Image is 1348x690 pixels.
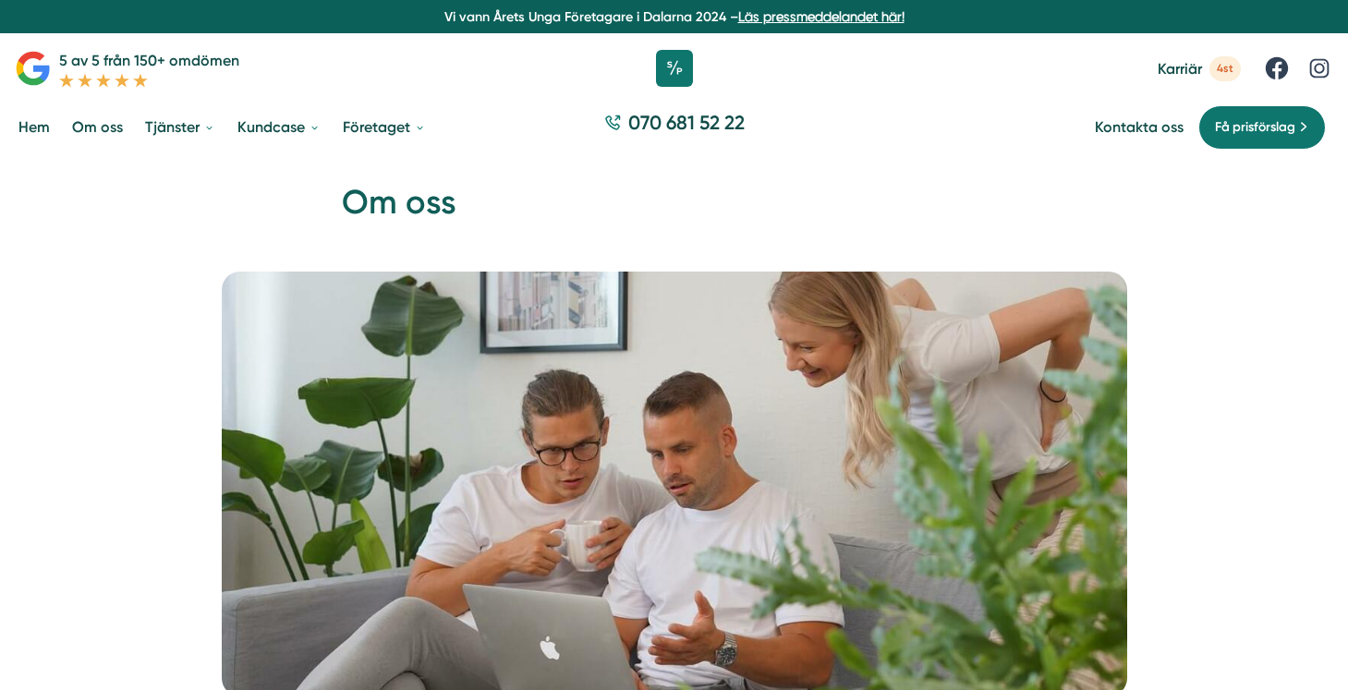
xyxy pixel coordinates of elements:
[339,103,430,151] a: Företaget
[1215,117,1295,138] span: Få prisförslag
[68,103,127,151] a: Om oss
[15,103,54,151] a: Hem
[1095,118,1184,136] a: Kontakta oss
[1158,56,1241,81] a: Karriär 4st
[342,180,1007,240] h1: Om oss
[7,7,1341,26] p: Vi vann Årets Unga Företagare i Dalarna 2024 –
[141,103,219,151] a: Tjänster
[59,49,239,72] p: 5 av 5 från 150+ omdömen
[234,103,324,151] a: Kundcase
[597,109,752,145] a: 070 681 52 22
[738,9,905,24] a: Läs pressmeddelandet här!
[628,109,745,136] span: 070 681 52 22
[1209,56,1241,81] span: 4st
[1158,60,1202,78] span: Karriär
[1198,105,1326,150] a: Få prisförslag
